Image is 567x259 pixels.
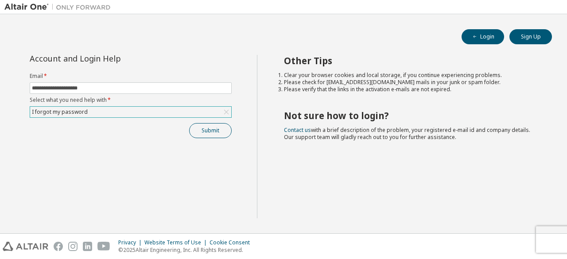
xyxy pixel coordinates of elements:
button: Submit [189,123,232,138]
img: altair_logo.svg [3,242,48,251]
div: Privacy [118,239,144,246]
li: Clear your browser cookies and local storage, if you continue experiencing problems. [284,72,536,79]
div: Account and Login Help [30,55,191,62]
span: with a brief description of the problem, your registered e-mail id and company details. Our suppo... [284,126,530,141]
div: I forgot my password [30,107,231,117]
div: Cookie Consent [210,239,255,246]
img: facebook.svg [54,242,63,251]
button: Login [462,29,504,44]
label: Select what you need help with [30,97,232,104]
img: instagram.svg [68,242,78,251]
img: Altair One [4,3,115,12]
h2: Not sure how to login? [284,110,536,121]
img: linkedin.svg [83,242,92,251]
li: Please verify that the links in the activation e-mails are not expired. [284,86,536,93]
button: Sign Up [509,29,552,44]
h2: Other Tips [284,55,536,66]
img: youtube.svg [97,242,110,251]
a: Contact us [284,126,311,134]
div: I forgot my password [31,107,89,117]
p: © 2025 Altair Engineering, Inc. All Rights Reserved. [118,246,255,254]
li: Please check for [EMAIL_ADDRESS][DOMAIN_NAME] mails in your junk or spam folder. [284,79,536,86]
label: Email [30,73,232,80]
div: Website Terms of Use [144,239,210,246]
